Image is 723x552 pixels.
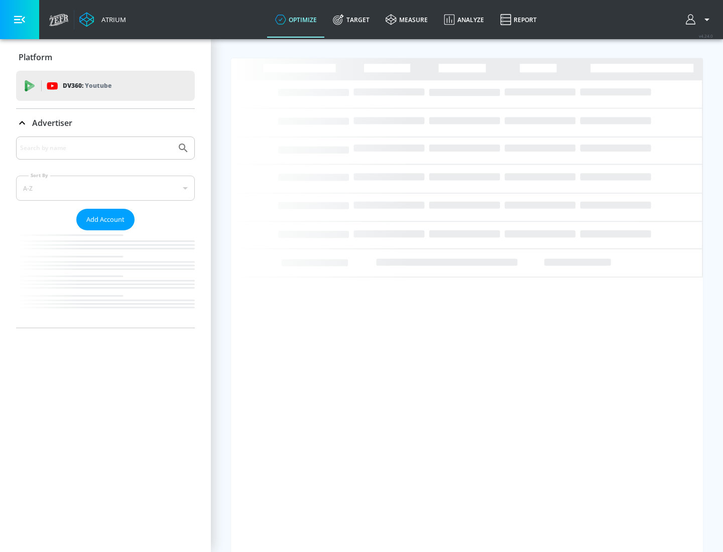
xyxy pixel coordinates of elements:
[378,2,436,38] a: measure
[16,230,195,328] nav: list of Advertiser
[492,2,545,38] a: Report
[325,2,378,38] a: Target
[16,109,195,137] div: Advertiser
[436,2,492,38] a: Analyze
[76,209,135,230] button: Add Account
[20,142,172,155] input: Search by name
[16,71,195,101] div: DV360: Youtube
[32,117,72,128] p: Advertiser
[699,33,713,39] span: v 4.24.0
[63,80,111,91] p: DV360:
[16,43,195,71] div: Platform
[267,2,325,38] a: optimize
[97,15,126,24] div: Atrium
[85,80,111,91] p: Youtube
[86,214,125,225] span: Add Account
[19,52,52,63] p: Platform
[29,172,50,179] label: Sort By
[16,176,195,201] div: A-Z
[16,136,195,328] div: Advertiser
[79,12,126,27] a: Atrium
